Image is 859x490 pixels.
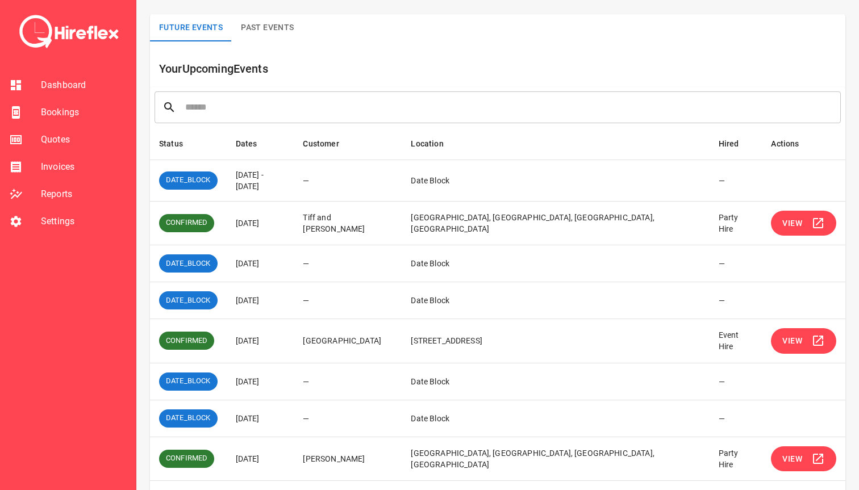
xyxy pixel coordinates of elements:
td: Date Block [402,400,709,437]
span: View [782,452,802,466]
span: DATE_BLOCK [159,258,218,269]
td: [GEOGRAPHIC_DATA], [GEOGRAPHIC_DATA], [GEOGRAPHIC_DATA], [GEOGRAPHIC_DATA] [402,201,709,245]
td: — [294,160,402,201]
td: [GEOGRAPHIC_DATA], [GEOGRAPHIC_DATA], [GEOGRAPHIC_DATA], [GEOGRAPHIC_DATA] [402,437,709,481]
button: Past Events [232,14,303,41]
td: — [294,245,402,282]
span: Invoices [41,160,127,174]
span: View [782,216,802,231]
td: [DATE] [227,437,294,481]
td: [DATE] [227,400,294,437]
td: — [710,282,762,319]
span: CONFIRMED [159,453,214,464]
span: DATE_BLOCK [159,175,218,186]
span: DATE_BLOCK [159,413,218,424]
td: — [710,400,762,437]
td: [DATE] [227,201,294,245]
td: Date Block [402,160,709,201]
th: Dates [227,128,294,160]
button: Future Events [150,14,232,41]
span: DATE_BLOCK [159,295,218,306]
td: — [710,160,762,201]
td: Tiff and [PERSON_NAME] [294,201,402,245]
td: [DATE] - [DATE] [227,160,294,201]
td: — [294,400,402,437]
td: — [710,245,762,282]
td: Date Block [402,245,709,282]
td: [DATE] [227,245,294,282]
td: Date Block [402,282,709,319]
th: Location [402,128,709,160]
td: Party Hire [710,437,762,481]
td: [DATE] [227,319,294,363]
span: Bookings [41,106,127,119]
span: CONFIRMED [159,217,214,228]
th: Actions [762,128,845,160]
span: CONFIRMED [159,336,214,346]
h6: Your Upcoming Events [159,60,845,78]
span: View [782,334,802,348]
td: [DATE] [227,282,294,319]
td: [GEOGRAPHIC_DATA] [294,319,402,363]
span: Dashboard [41,78,127,92]
td: Date Block [402,363,709,400]
td: [DATE] [227,363,294,400]
span: Settings [41,215,127,228]
span: Reports [41,187,127,201]
td: — [294,282,402,319]
td: [STREET_ADDRESS] [402,319,709,363]
span: Quotes [41,133,127,146]
span: DATE_BLOCK [159,376,218,387]
td: Event Hire [710,319,762,363]
th: Hired [710,128,762,160]
td: [PERSON_NAME] [294,437,402,481]
th: Status [150,128,227,160]
th: Customer [294,128,402,160]
td: — [710,363,762,400]
td: Party Hire [710,201,762,245]
td: — [294,363,402,400]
